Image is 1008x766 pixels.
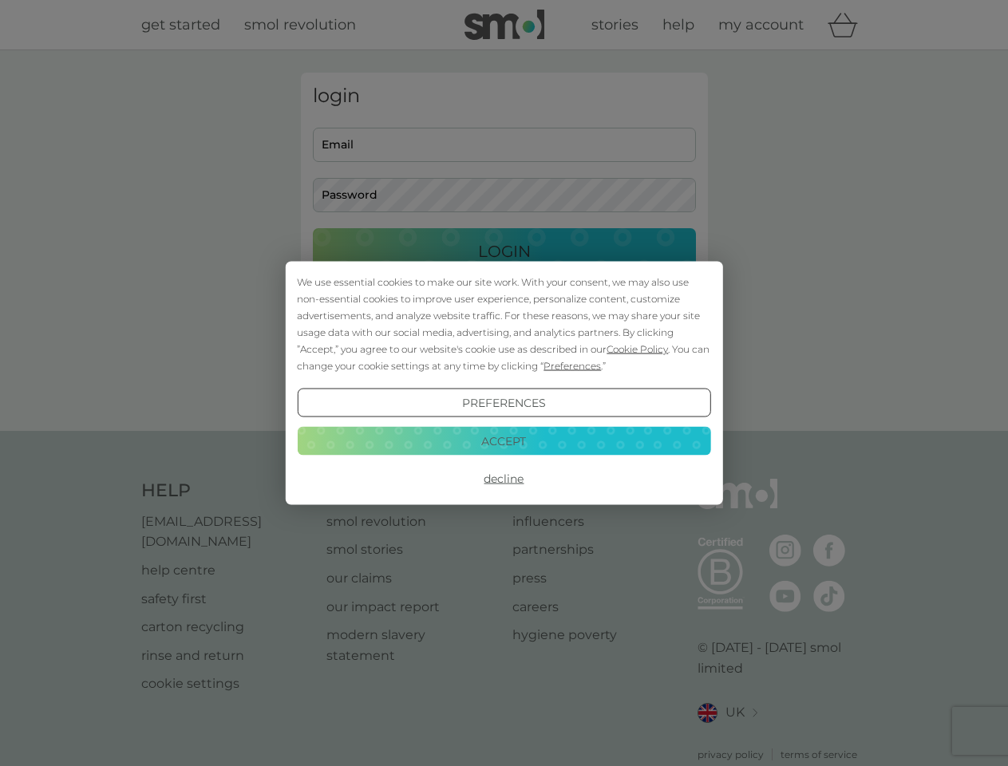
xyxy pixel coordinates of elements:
[285,262,722,505] div: Cookie Consent Prompt
[297,274,710,374] div: We use essential cookies to make our site work. With your consent, we may also use non-essential ...
[607,343,668,355] span: Cookie Policy
[297,426,710,455] button: Accept
[297,389,710,417] button: Preferences
[544,360,601,372] span: Preferences
[297,464,710,493] button: Decline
